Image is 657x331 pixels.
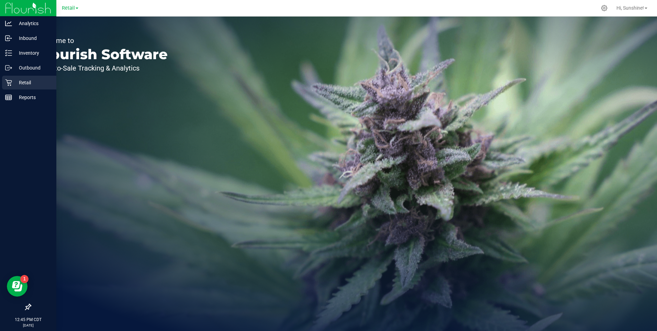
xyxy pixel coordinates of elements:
p: Seed-to-Sale Tracking & Analytics [37,65,168,72]
p: Inventory [12,49,53,57]
inline-svg: Inbound [5,35,12,42]
inline-svg: Analytics [5,20,12,27]
p: [DATE] [3,323,53,328]
span: Retail [62,5,75,11]
p: Reports [12,93,53,102]
inline-svg: Inventory [5,50,12,56]
inline-svg: Reports [5,94,12,101]
div: Manage settings [600,5,609,11]
p: Analytics [12,19,53,28]
p: Flourish Software [37,47,168,61]
p: Inbound [12,34,53,42]
span: Hi, Sunshine! [616,5,644,11]
p: 12:45 PM CDT [3,317,53,323]
p: Welcome to [37,37,168,44]
p: Outbound [12,64,53,72]
iframe: Resource center [7,276,27,297]
inline-svg: Retail [5,79,12,86]
p: Retail [12,78,53,87]
inline-svg: Outbound [5,64,12,71]
iframe: Resource center unread badge [20,275,29,283]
